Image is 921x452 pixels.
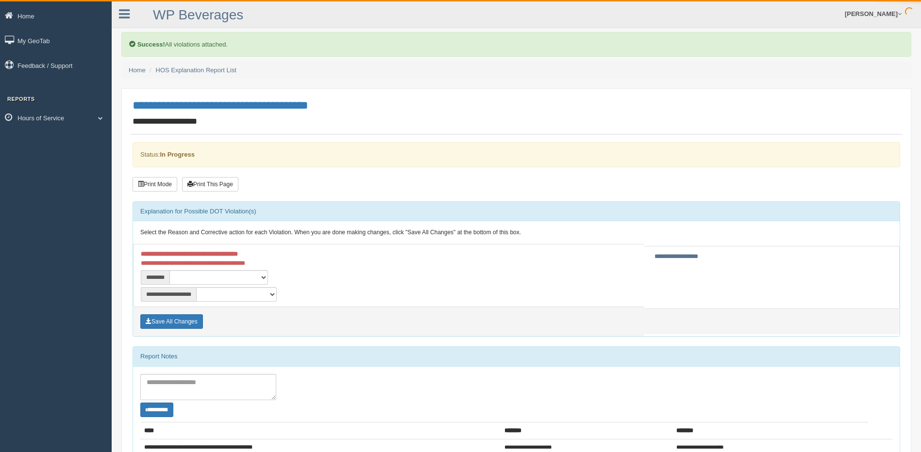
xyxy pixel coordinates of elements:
[133,177,177,192] button: Print Mode
[156,66,236,74] a: HOS Explanation Report List
[153,7,243,22] a: WP Beverages
[133,347,900,366] div: Report Notes
[137,41,165,48] b: Success!
[121,32,911,57] div: All violations attached.
[133,202,900,221] div: Explanation for Possible DOT Violation(s)
[160,151,195,158] strong: In Progress
[140,314,203,329] button: Save
[133,221,900,244] div: Select the Reason and Corrective action for each Violation. When you are done making changes, cli...
[140,403,173,417] button: Change Filter Options
[182,177,238,192] button: Print This Page
[133,142,900,167] div: Status:
[129,66,146,74] a: Home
